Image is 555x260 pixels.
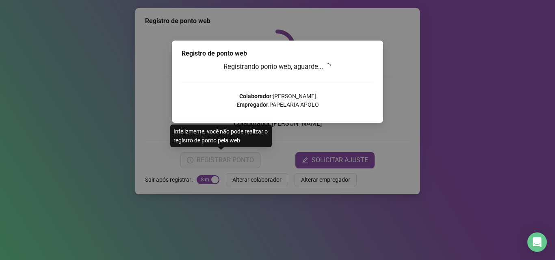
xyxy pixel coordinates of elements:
[182,62,373,72] h3: Registrando ponto web, aguarde...
[182,92,373,109] p: : [PERSON_NAME] : PAPELARIA APOLO
[323,62,333,71] span: loading
[182,49,373,58] div: Registro de ponto web
[527,232,547,252] div: Open Intercom Messenger
[170,125,272,147] div: Infelizmente, você não pode realizar o registro de ponto pela web
[239,93,271,99] strong: Colaborador
[236,101,268,108] strong: Empregador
